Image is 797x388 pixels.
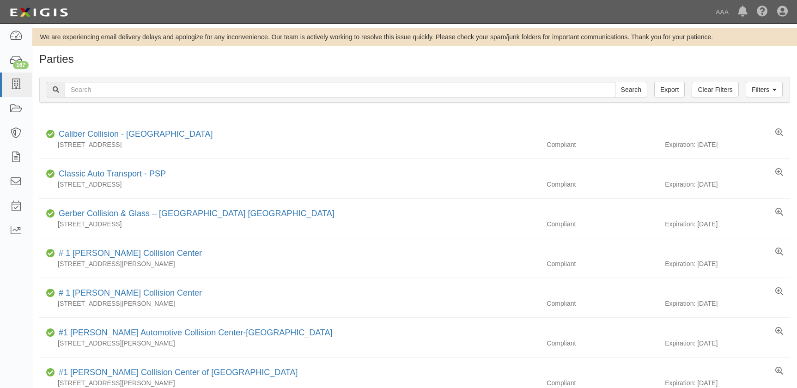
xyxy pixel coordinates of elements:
a: View results summary [775,128,783,138]
div: Compliant [540,219,665,229]
div: Compliant [540,259,665,268]
div: #1 Cochran Automotive Collision Center-Monroeville [55,327,333,339]
div: Compliant [540,339,665,348]
div: Expiration: [DATE] [665,180,790,189]
a: View results summary [775,208,783,217]
i: Compliant [46,250,55,257]
a: Clear Filters [692,82,738,97]
div: Compliant [540,140,665,149]
div: [STREET_ADDRESS] [39,219,540,229]
div: [STREET_ADDRESS] [39,140,540,149]
i: Compliant [46,171,55,177]
div: #1 Cochran Collision Center of Greensburg [55,367,298,379]
div: Expiration: [DATE] [665,378,790,388]
i: Help Center - Complianz [757,6,768,18]
div: Compliant [540,378,665,388]
a: Caliber Collision - [GEOGRAPHIC_DATA] [59,129,213,139]
div: # 1 Cochran Collision Center [55,248,202,260]
div: # 1 Cochran Collision Center [55,287,202,299]
div: Compliant [540,299,665,308]
div: [STREET_ADDRESS][PERSON_NAME] [39,339,540,348]
a: #1 [PERSON_NAME] Collision Center of [GEOGRAPHIC_DATA] [59,368,298,377]
div: Expiration: [DATE] [665,259,790,268]
a: View results summary [775,327,783,336]
img: logo-5460c22ac91f19d4615b14bd174203de0afe785f0fc80cf4dbbc73dc1793850b.png [7,4,71,21]
a: View results summary [775,248,783,257]
div: Expiration: [DATE] [665,299,790,308]
a: # 1 [PERSON_NAME] Collision Center [59,288,202,297]
a: Gerber Collision & Glass – [GEOGRAPHIC_DATA] [GEOGRAPHIC_DATA] [59,209,335,218]
div: [STREET_ADDRESS][PERSON_NAME] [39,259,540,268]
i: Compliant [46,370,55,376]
i: Compliant [46,290,55,297]
h1: Parties [39,53,790,65]
i: Compliant [46,131,55,138]
a: View results summary [775,367,783,376]
div: Gerber Collision & Glass – Houston Brighton [55,208,335,220]
a: View results summary [775,168,783,177]
div: [STREET_ADDRESS] [39,180,540,189]
div: Classic Auto Transport - PSP [55,168,166,180]
a: #1 [PERSON_NAME] Automotive Collision Center-[GEOGRAPHIC_DATA] [59,328,333,337]
div: Expiration: [DATE] [665,140,790,149]
a: Classic Auto Transport - PSP [59,169,166,178]
a: AAA [711,3,733,21]
i: Compliant [46,330,55,336]
div: [STREET_ADDRESS][PERSON_NAME] [39,299,540,308]
a: Export [654,82,685,97]
a: Filters [746,82,783,97]
div: [STREET_ADDRESS][PERSON_NAME] [39,378,540,388]
div: Expiration: [DATE] [665,339,790,348]
div: 167 [13,61,29,69]
div: Expiration: [DATE] [665,219,790,229]
input: Search [65,82,615,97]
i: Compliant [46,211,55,217]
div: We are experiencing email delivery delays and apologize for any inconvenience. Our team is active... [32,32,797,42]
a: View results summary [775,287,783,297]
div: Compliant [540,180,665,189]
input: Search [615,82,647,97]
div: Caliber Collision - Gainesville [55,128,213,140]
a: # 1 [PERSON_NAME] Collision Center [59,249,202,258]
